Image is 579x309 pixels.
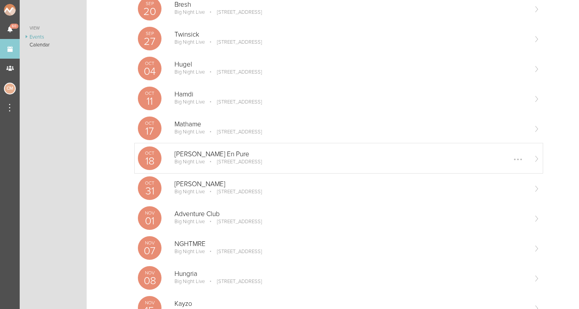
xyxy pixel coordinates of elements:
p: Oct [138,121,161,126]
p: 18 [138,156,161,167]
p: 20 [138,6,161,17]
p: 08 [138,276,161,286]
div: Charlie McGinley [4,83,16,94]
p: Nov [138,300,161,305]
a: Calendar [20,41,87,49]
p: Hugel [174,61,527,68]
p: [STREET_ADDRESS] [206,159,262,165]
p: [STREET_ADDRESS] [206,69,262,75]
p: [PERSON_NAME] En Pure [174,150,527,158]
p: [STREET_ADDRESS] [206,218,262,225]
a: View [20,24,87,33]
p: [STREET_ADDRESS] [206,9,262,15]
p: Bresh [174,1,527,9]
p: Big Night Live [174,278,205,285]
p: Oct [138,61,161,66]
p: Hamdi [174,91,527,98]
p: [PERSON_NAME] [174,180,527,188]
p: 11 [138,96,161,107]
p: Oct [138,91,161,96]
p: Sep [138,1,161,6]
p: [STREET_ADDRESS] [206,129,262,135]
p: Sep [138,31,161,36]
p: Nov [138,241,161,245]
p: [STREET_ADDRESS] [206,99,262,105]
p: 31 [138,186,161,196]
p: Big Night Live [174,189,205,195]
p: Kayzo [174,300,527,308]
p: Big Night Live [174,69,205,75]
p: [STREET_ADDRESS] [206,278,262,285]
p: 04 [138,66,161,77]
p: Big Night Live [174,9,205,15]
img: NOMAD [4,4,48,16]
p: Nov [138,211,161,215]
p: Big Night Live [174,159,205,165]
p: [STREET_ADDRESS] [206,248,262,255]
p: Nov [138,270,161,275]
p: NGHTMRE [174,240,527,248]
p: Big Night Live [174,218,205,225]
p: Big Night Live [174,129,205,135]
p: 27 [138,36,161,47]
p: Oct [138,151,161,155]
p: Big Night Live [174,248,205,255]
p: Oct [138,181,161,185]
a: Events [20,33,87,41]
p: Twinsick [174,31,527,39]
p: Mathame [174,120,527,128]
p: 17 [138,126,161,137]
p: Hungria [174,270,527,278]
p: [STREET_ADDRESS] [206,189,262,195]
p: 07 [138,246,161,256]
p: [STREET_ADDRESS] [206,39,262,45]
p: Big Night Live [174,39,205,45]
p: Adventure Club [174,210,527,218]
span: 60 [10,24,19,29]
p: Big Night Live [174,99,205,105]
p: 01 [138,216,161,226]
